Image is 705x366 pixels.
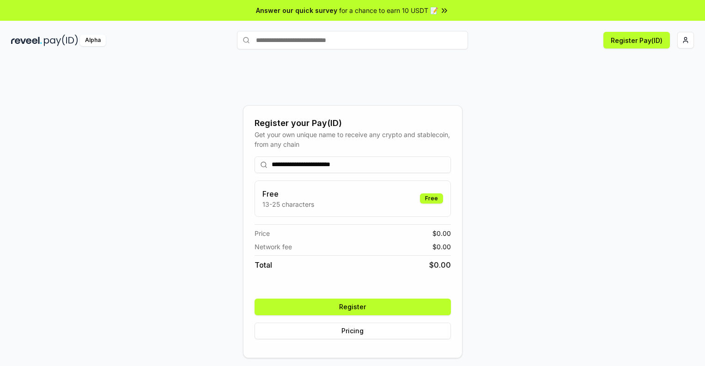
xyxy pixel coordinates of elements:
[44,35,78,46] img: pay_id
[255,299,451,315] button: Register
[11,35,42,46] img: reveel_dark
[255,130,451,149] div: Get your own unique name to receive any crypto and stablecoin, from any chain
[255,228,270,238] span: Price
[256,6,337,15] span: Answer our quick survey
[262,199,314,209] p: 13-25 characters
[429,259,451,270] span: $ 0.00
[432,228,451,238] span: $ 0.00
[255,259,272,270] span: Total
[420,193,443,204] div: Free
[255,242,292,252] span: Network fee
[255,323,451,339] button: Pricing
[432,242,451,252] span: $ 0.00
[255,117,451,130] div: Register your Pay(ID)
[603,32,670,48] button: Register Pay(ID)
[339,6,438,15] span: for a chance to earn 10 USDT 📝
[80,35,106,46] div: Alpha
[262,188,314,199] h3: Free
